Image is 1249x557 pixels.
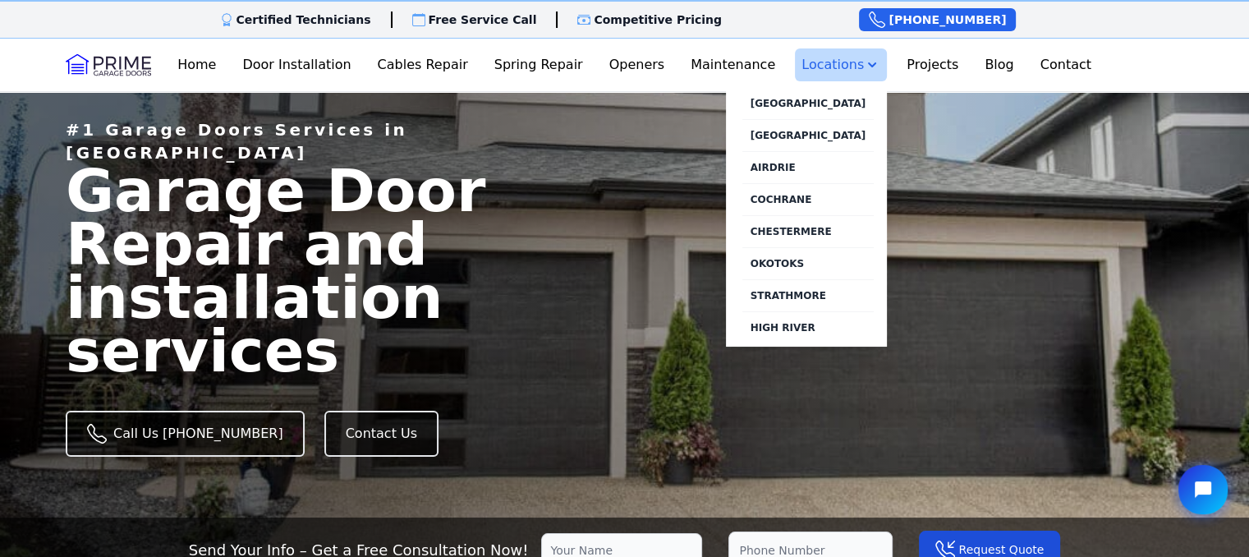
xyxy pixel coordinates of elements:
[742,311,875,343] a: HIGH RIVER
[488,48,590,81] a: Spring Repair
[236,48,357,81] a: Door Installation
[66,156,485,384] span: Garage Door Repair and installation services
[978,48,1020,81] a: Blog
[371,48,475,81] a: Cables Repair
[684,48,782,81] a: Maintenance
[742,247,875,279] a: OKOTOKS
[742,88,875,119] a: [GEOGRAPHIC_DATA]
[742,119,875,151] a: [GEOGRAPHIC_DATA]
[742,279,875,311] a: STRATHMORE
[900,48,965,81] a: Projects
[236,12,371,28] p: Certified Technicians
[594,12,722,28] p: Competitive Pricing
[1034,48,1098,81] a: Contact
[742,215,875,247] a: CHESTERMERE
[603,48,672,81] a: Openers
[171,48,223,81] a: Home
[1025,451,1242,528] iframe: Tidio Chat
[742,183,875,215] a: COCHRANE
[66,52,151,78] img: Logo
[429,12,537,28] p: Free Service Call
[742,151,875,183] a: AIRDRIE
[66,411,305,457] a: Call Us [PHONE_NUMBER]
[795,48,887,81] button: Locations
[66,118,539,164] p: #1 Garage Doors Services in [GEOGRAPHIC_DATA]
[324,411,439,457] a: Contact Us
[859,8,1016,31] a: [PHONE_NUMBER]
